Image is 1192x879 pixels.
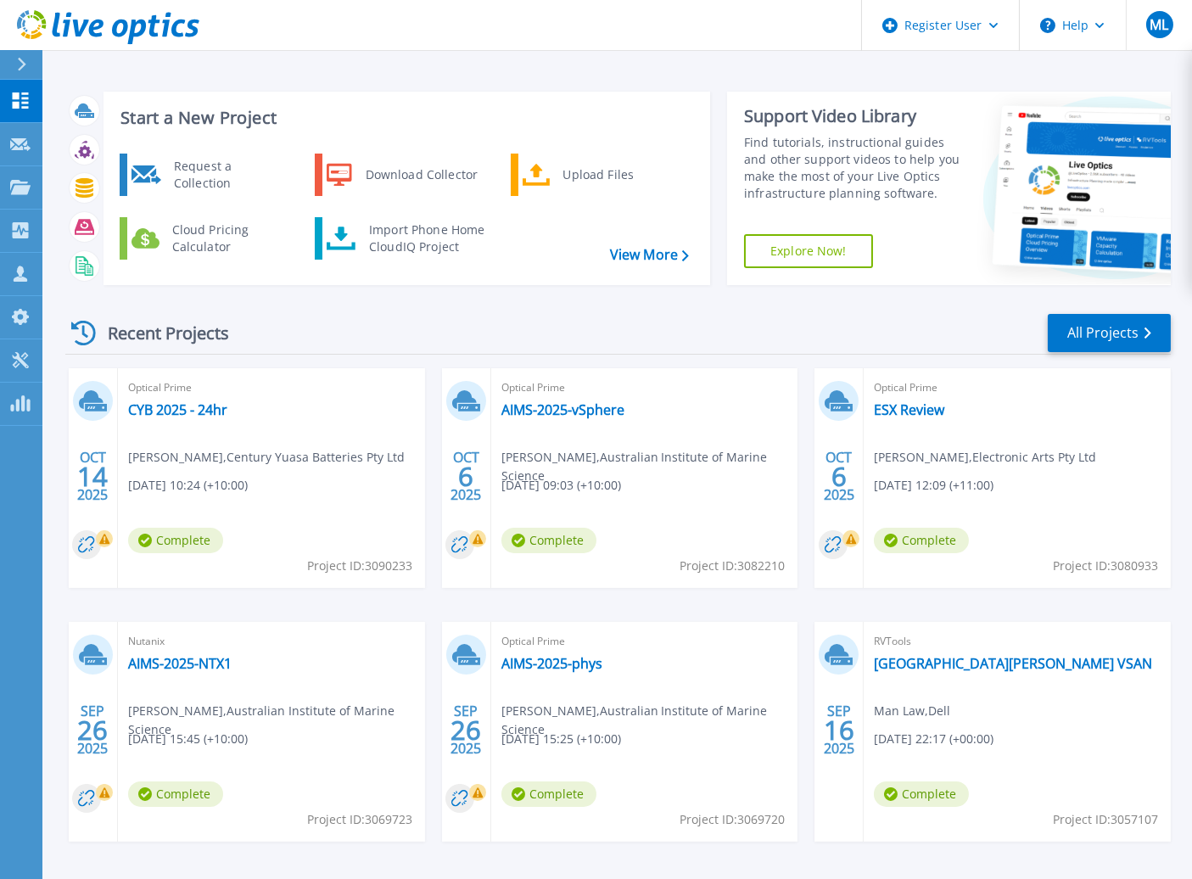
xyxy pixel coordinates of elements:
span: Man Law , Dell [874,702,950,720]
div: OCT 2025 [823,445,855,507]
a: AIMS-2025-NTX1 [128,655,232,672]
a: AIMS-2025-phys [501,655,602,672]
a: Download Collector [315,154,489,196]
div: Recent Projects [65,312,252,354]
div: Download Collector [357,158,485,192]
span: Project ID: 3069720 [680,810,785,829]
div: Request a Collection [165,158,289,192]
span: Project ID: 3057107 [1053,810,1158,829]
span: ML [1150,18,1168,31]
div: Find tutorials, instructional guides and other support videos to help you make the most of your L... [744,134,965,202]
h3: Start a New Project [120,109,688,127]
a: Cloud Pricing Calculator [120,217,294,260]
span: 6 [458,469,473,484]
span: Complete [128,781,223,807]
span: Nutanix [128,632,415,651]
div: OCT 2025 [76,445,109,507]
span: [DATE] 15:45 (+10:00) [128,730,248,748]
span: Complete [128,528,223,553]
a: [GEOGRAPHIC_DATA][PERSON_NAME] VSAN [874,655,1152,672]
span: Optical Prime [501,632,788,651]
div: OCT 2025 [450,445,482,507]
span: Project ID: 3082210 [680,557,785,575]
span: [PERSON_NAME] , Australian Institute of Marine Science [501,448,798,485]
span: Project ID: 3080933 [1053,557,1158,575]
a: Upload Files [511,154,685,196]
span: Optical Prime [501,378,788,397]
span: 26 [77,723,108,737]
a: AIMS-2025-vSphere [501,401,624,418]
span: [DATE] 09:03 (+10:00) [501,476,621,495]
a: CYB 2025 - 24hr [128,401,227,418]
div: Cloud Pricing Calculator [164,221,289,255]
span: Optical Prime [128,378,415,397]
span: [PERSON_NAME] , Australian Institute of Marine Science [128,702,425,739]
a: Explore Now! [744,234,873,268]
span: Complete [874,781,969,807]
div: SEP 2025 [450,699,482,761]
div: Upload Files [555,158,680,192]
a: Request a Collection [120,154,294,196]
span: [DATE] 15:25 (+10:00) [501,730,621,748]
span: Complete [501,781,596,807]
div: SEP 2025 [76,699,109,761]
div: Import Phone Home CloudIQ Project [361,221,493,255]
span: 6 [831,469,847,484]
a: All Projects [1048,314,1171,352]
div: Support Video Library [744,105,965,127]
span: Project ID: 3069723 [307,810,412,829]
span: 16 [824,723,854,737]
span: Complete [874,528,969,553]
a: ESX Review [874,401,944,418]
span: [PERSON_NAME] , Century Yuasa Batteries Pty Ltd [128,448,405,467]
span: [DATE] 22:17 (+00:00) [874,730,993,748]
span: Project ID: 3090233 [307,557,412,575]
span: [PERSON_NAME] , Electronic Arts Pty Ltd [874,448,1096,467]
span: 14 [77,469,108,484]
span: [DATE] 12:09 (+11:00) [874,476,993,495]
div: SEP 2025 [823,699,855,761]
a: View More [610,247,689,263]
span: Optical Prime [874,378,1161,397]
span: [DATE] 10:24 (+10:00) [128,476,248,495]
span: Complete [501,528,596,553]
span: RVTools [874,632,1161,651]
span: 26 [450,723,481,737]
span: [PERSON_NAME] , Australian Institute of Marine Science [501,702,798,739]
